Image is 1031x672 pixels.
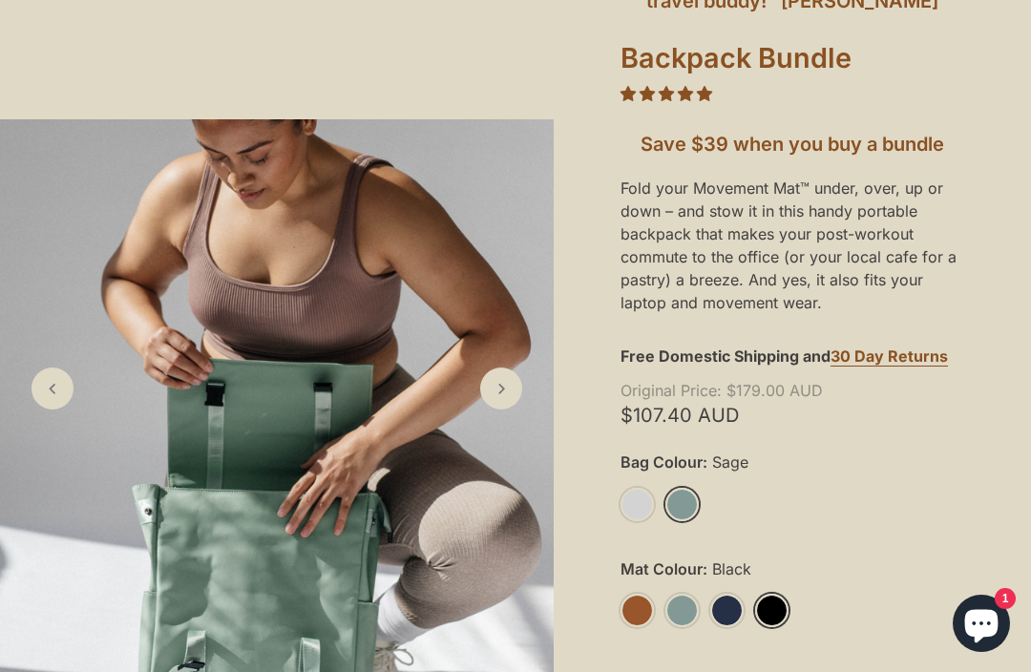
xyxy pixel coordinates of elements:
a: Midnight [710,594,744,627]
strong: 30 Day Returns [831,346,948,366]
a: Previous slide [32,367,74,409]
span: 5.00 stars [621,84,712,103]
p: Fold your Movement Mat™ under, over, up or down – and stow it in this handy portable backpack tha... [621,177,964,314]
label: Mat Colour: [621,560,964,578]
a: 30 Day Returns [831,346,948,367]
span: Black [707,560,751,578]
span: $179.00 AUD [621,383,958,398]
a: Next slide [480,367,522,409]
h1: Backpack Bundle [621,41,964,83]
h5: Save $39 when you buy a bundle [621,131,964,157]
a: Sage [665,594,699,627]
label: Bag Colour: [621,453,964,472]
span: Sage [707,453,748,472]
span: $107.40 AUD [621,408,964,423]
inbox-online-store-chat: Shopify online store chat [947,595,1016,657]
a: Rust [621,594,654,627]
a: Light Grey [621,488,654,521]
strong: Free Domestic Shipping and [621,346,831,366]
a: Black [755,594,789,627]
a: Sage [665,488,699,521]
